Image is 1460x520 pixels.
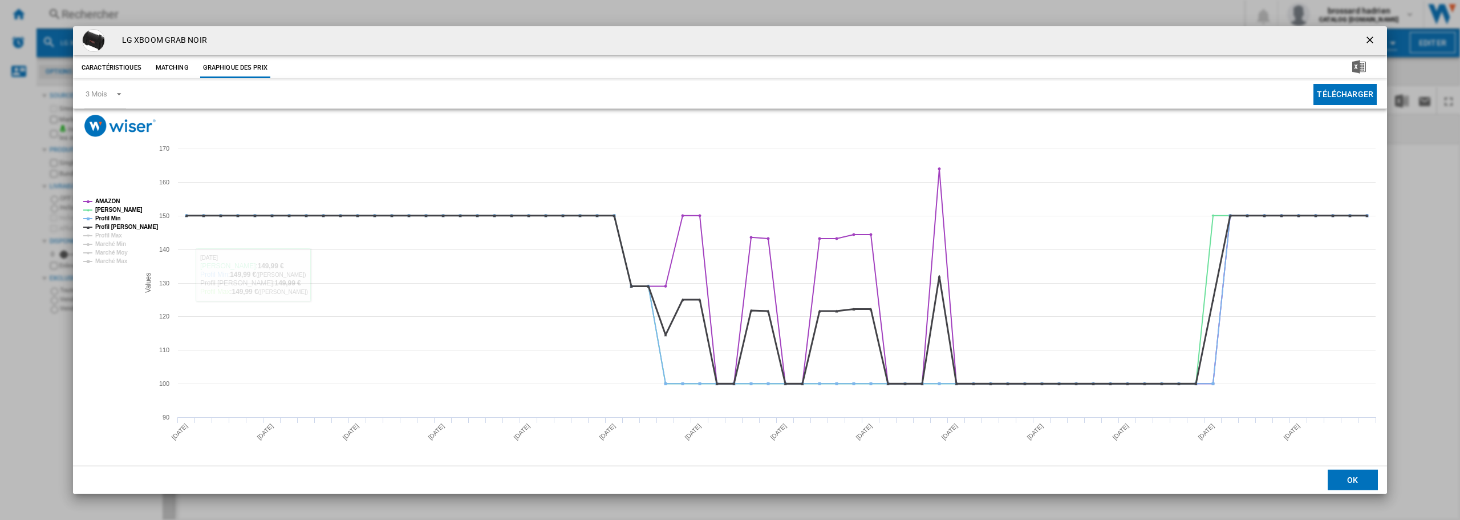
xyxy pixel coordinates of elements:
img: excel-24x24.png [1352,60,1366,74]
tspan: 170 [159,145,169,152]
tspan: [DATE] [683,422,702,441]
tspan: Marché Min [95,241,126,247]
button: Caractéristiques [79,58,144,78]
tspan: 120 [159,313,169,320]
tspan: 130 [159,280,169,287]
button: Matching [147,58,197,78]
tspan: Marché Moy [95,249,128,256]
tspan: 90 [163,414,169,421]
button: Graphique des prix [200,58,270,78]
div: 3 Mois [86,90,107,98]
tspan: 160 [159,179,169,186]
tspan: 110 [159,346,169,353]
tspan: [DATE] [512,422,531,441]
tspan: [PERSON_NAME] [95,207,143,213]
tspan: Profil Max [95,232,122,239]
tspan: AMAZON [95,198,120,204]
tspan: 150 [159,212,169,219]
tspan: [DATE] [769,422,788,441]
tspan: [DATE] [1025,422,1044,441]
tspan: Values [144,273,152,293]
ng-md-icon: getI18NText('BUTTONS.CLOSE_DIALOG') [1364,34,1378,48]
tspan: [DATE] [854,422,873,441]
img: 8806096327388_h_f_l_0 [82,29,105,52]
button: getI18NText('BUTTONS.CLOSE_DIALOG') [1360,29,1382,52]
tspan: Marché Max [95,258,128,264]
tspan: [DATE] [940,422,959,441]
tspan: 140 [159,246,169,253]
h4: LG XBOOM GRAB NOIR [116,35,207,46]
tspan: [DATE] [1111,422,1130,441]
tspan: [DATE] [1197,422,1215,441]
button: Télécharger au format Excel [1334,58,1384,78]
md-dialog: Product popup [73,26,1387,494]
tspan: [DATE] [341,422,360,441]
tspan: [DATE] [598,422,617,441]
tspan: 100 [159,380,169,387]
tspan: [DATE] [1282,422,1301,441]
button: Télécharger [1313,84,1377,105]
img: logo_wiser_300x94.png [84,115,156,137]
tspan: Profil [PERSON_NAME] [95,224,158,230]
tspan: [DATE] [427,422,445,441]
tspan: Profil Min [95,215,121,221]
tspan: [DATE] [255,422,274,441]
button: OK [1328,470,1378,490]
tspan: [DATE] [170,422,189,441]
